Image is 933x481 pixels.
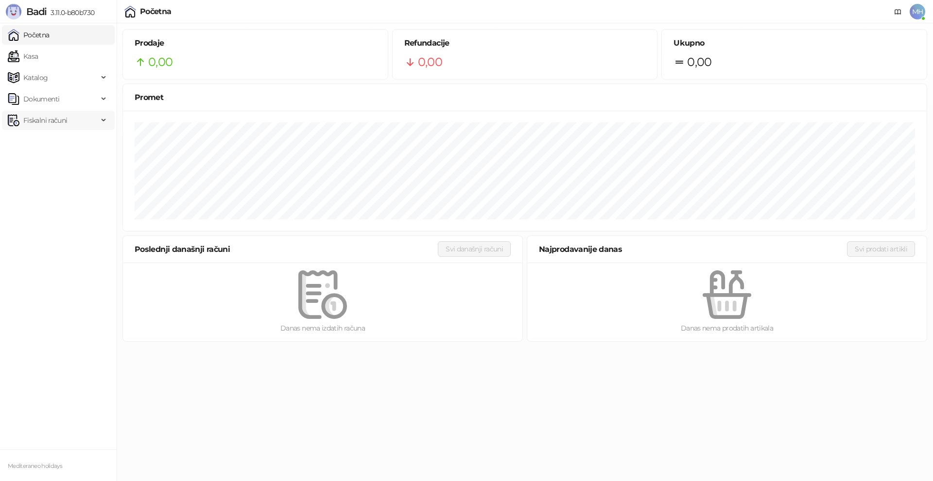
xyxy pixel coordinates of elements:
a: Početna [8,25,50,45]
span: 0,00 [148,53,173,71]
span: Katalog [23,68,48,87]
span: Badi [26,6,47,17]
img: Logo [6,4,21,19]
h5: Refundacije [404,37,646,49]
a: Kasa [8,47,38,66]
small: Mediteraneo holidays [8,463,62,469]
span: Fiskalni računi [23,111,67,130]
span: MH [910,4,925,19]
div: Najprodavanije danas [539,243,847,255]
div: Danas nema izdatih računa [138,323,507,333]
button: Svi današnji računi [438,241,511,257]
button: Svi prodati artikli [847,241,915,257]
div: Početna [140,8,172,16]
span: 3.11.0-b80b730 [47,8,94,17]
span: 0,00 [687,53,711,71]
div: Poslednji današnji računi [135,243,438,255]
span: Dokumenti [23,89,59,109]
span: 0,00 [418,53,442,71]
h5: Prodaje [135,37,376,49]
div: Promet [135,91,915,103]
div: Danas nema prodatih artikala [543,323,911,333]
a: Dokumentacija [890,4,906,19]
h5: Ukupno [674,37,915,49]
